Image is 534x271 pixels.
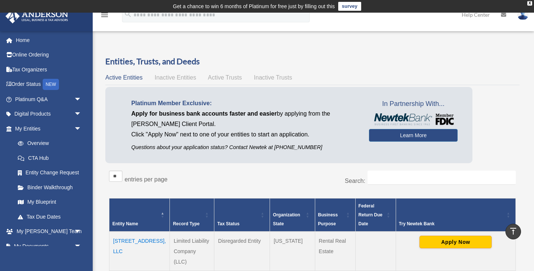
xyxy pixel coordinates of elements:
[399,219,504,228] div: Try Newtek Bank
[105,74,142,81] span: Active Entities
[5,121,89,136] a: My Entitiesarrow_drop_down
[208,74,242,81] span: Active Trusts
[170,232,214,271] td: Limited Liability Company (LLC)
[5,239,93,254] a: My Documentsarrow_drop_down
[131,143,358,152] p: Questions about your application status? Contact Newtek at [PHONE_NUMBER]
[74,239,89,254] span: arrow_drop_down
[10,209,89,224] a: Tax Due Dates
[527,1,532,6] div: close
[125,176,168,183] label: entries per page
[131,98,358,109] p: Platinum Member Exclusive:
[173,2,335,11] div: Get a chance to win 6 months of Platinum for free just by filling out this
[359,203,383,226] span: Federal Return Due Date
[517,9,528,20] img: User Pic
[509,227,518,236] i: vertical_align_top
[109,232,170,271] td: [STREET_ADDRESS], LLC
[5,33,93,48] a: Home
[315,232,355,271] td: Rental Real Estate
[419,236,492,248] button: Apply Now
[5,62,93,77] a: Tax Organizers
[315,198,355,232] th: Business Purpose: Activate to sort
[74,224,89,239] span: arrow_drop_down
[338,2,361,11] a: survey
[369,129,458,142] a: Learn More
[3,9,70,23] img: Anderson Advisors Platinum Portal
[131,129,358,140] p: Click "Apply Now" next to one of your entities to start an application.
[124,10,132,18] i: search
[369,98,458,110] span: In Partnership With...
[5,77,93,92] a: Order StatusNEW
[43,79,59,90] div: NEW
[373,113,454,125] img: NewtekBankLogoSM.png
[74,121,89,136] span: arrow_drop_down
[100,13,109,19] a: menu
[273,212,300,226] span: Organization State
[254,74,292,81] span: Inactive Trusts
[10,165,89,180] a: Entity Change Request
[5,92,93,107] a: Platinum Q&Aarrow_drop_down
[318,212,338,226] span: Business Purpose
[214,232,270,271] td: Disregarded Entity
[173,221,200,226] span: Record Type
[109,198,170,232] th: Entity Name: Activate to invert sorting
[10,180,89,195] a: Binder Walkthrough
[345,178,365,184] label: Search:
[5,48,93,62] a: Online Ordering
[10,151,89,165] a: CTA Hub
[100,10,109,19] i: menu
[270,232,315,271] td: [US_STATE]
[214,198,270,232] th: Tax Status: Activate to sort
[131,109,358,129] p: by applying from the [PERSON_NAME] Client Portal.
[505,224,521,239] a: vertical_align_top
[217,221,240,226] span: Tax Status
[355,198,396,232] th: Federal Return Due Date: Activate to sort
[74,107,89,122] span: arrow_drop_down
[112,221,138,226] span: Entity Name
[396,198,515,232] th: Try Newtek Bank : Activate to sort
[74,92,89,107] span: arrow_drop_down
[170,198,214,232] th: Record Type: Activate to sort
[155,74,196,81] span: Inactive Entities
[10,195,89,210] a: My Blueprint
[270,198,315,232] th: Organization State: Activate to sort
[5,224,93,239] a: My [PERSON_NAME] Teamarrow_drop_down
[10,136,85,151] a: Overview
[131,110,277,117] span: Apply for business bank accounts faster and easier
[105,56,520,67] h3: Entities, Trusts, and Deeds
[5,107,93,122] a: Digital Productsarrow_drop_down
